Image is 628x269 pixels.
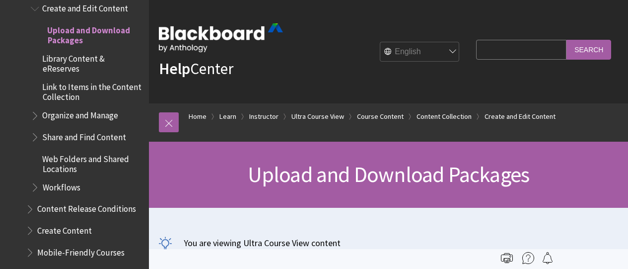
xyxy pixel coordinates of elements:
span: Organize and Manage [42,107,118,121]
a: Content Collection [417,110,472,123]
img: Blackboard by Anthology [159,23,283,52]
span: Share and Find Content [42,129,126,142]
select: Site Language Selector [380,42,460,62]
a: Ultra Course View [291,110,344,123]
input: Search [566,40,611,59]
a: Create and Edit Content [485,110,556,123]
span: Link to Items in the Content Collection [42,79,142,102]
strong: Help [159,59,190,79]
span: Library Content & eReserves [42,50,142,74]
span: Content Release Conditions [37,201,136,214]
img: Follow this page [542,252,554,264]
span: Workflows [42,179,80,192]
img: More help [522,252,534,264]
span: Upload and Download Packages [47,22,142,45]
a: Course Content [357,110,404,123]
span: Create and Edit Content [42,0,128,14]
img: Print [501,252,513,264]
a: Instructor [249,110,279,123]
span: Web Folders and Shared Locations [42,151,142,174]
span: Mobile-Friendly Courses [37,244,125,258]
span: Create Content [37,222,92,236]
p: You are viewing Ultra Course View content [159,237,618,249]
a: HelpCenter [159,59,233,79]
span: Upload and Download Packages [248,161,530,188]
a: Learn [219,110,236,123]
a: Home [189,110,207,123]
